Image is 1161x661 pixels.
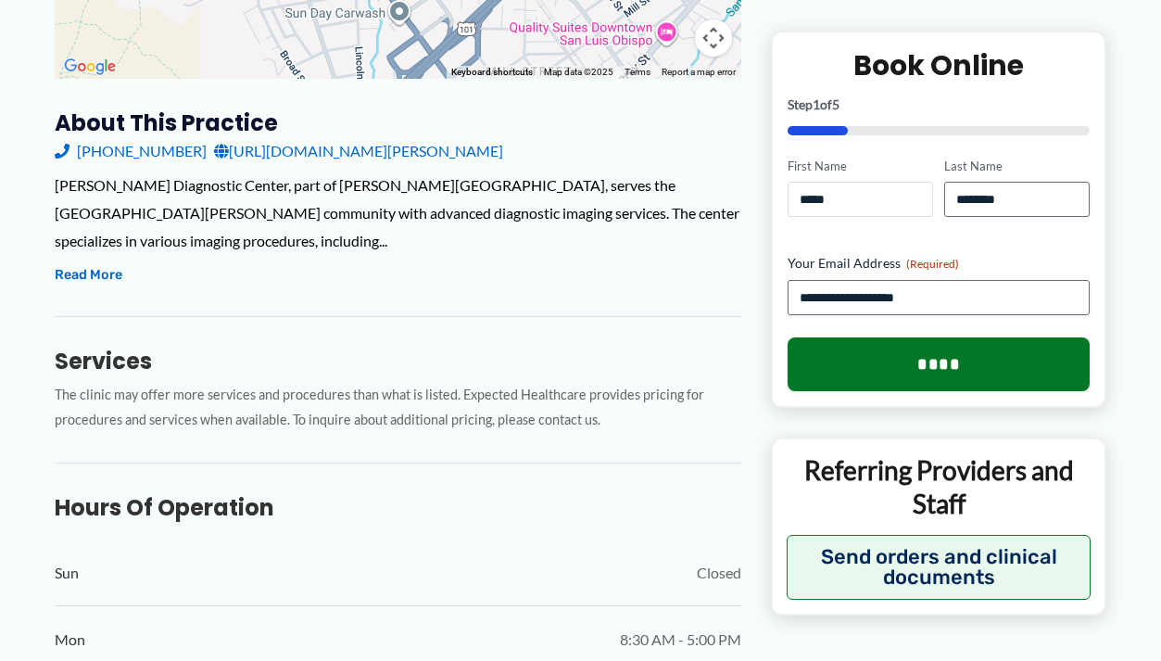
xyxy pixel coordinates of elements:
[544,67,613,77] span: Map data ©2025
[625,67,650,77] a: Terms (opens in new tab)
[697,559,741,587] span: Closed
[55,626,85,654] span: Mon
[55,559,79,587] span: Sun
[214,137,503,165] a: [URL][DOMAIN_NAME][PERSON_NAME]
[695,19,732,57] button: Map camera controls
[787,453,1092,521] p: Referring Providers and Staff
[59,55,120,79] img: Google
[788,97,1091,110] p: Step of
[59,55,120,79] a: Open this area in Google Maps (opens a new window)
[944,157,1090,174] label: Last Name
[906,257,959,271] span: (Required)
[788,46,1091,83] h2: Book Online
[620,626,741,654] span: 8:30 AM - 5:00 PM
[832,95,839,111] span: 5
[55,264,122,286] button: Read More
[451,66,533,79] button: Keyboard shortcuts
[55,108,741,137] h3: About this practice
[55,383,741,433] p: The clinic may offer more services and procedures than what is listed. Expected Healthcare provid...
[55,347,741,375] h3: Services
[788,157,933,174] label: First Name
[662,67,736,77] a: Report a map error
[55,172,741,254] div: [PERSON_NAME] Diagnostic Center, part of [PERSON_NAME][GEOGRAPHIC_DATA], serves the [GEOGRAPHIC_D...
[55,493,741,522] h3: Hours of Operation
[788,254,1091,273] label: Your Email Address
[55,137,207,165] a: [PHONE_NUMBER]
[813,95,820,111] span: 1
[787,534,1092,599] button: Send orders and clinical documents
